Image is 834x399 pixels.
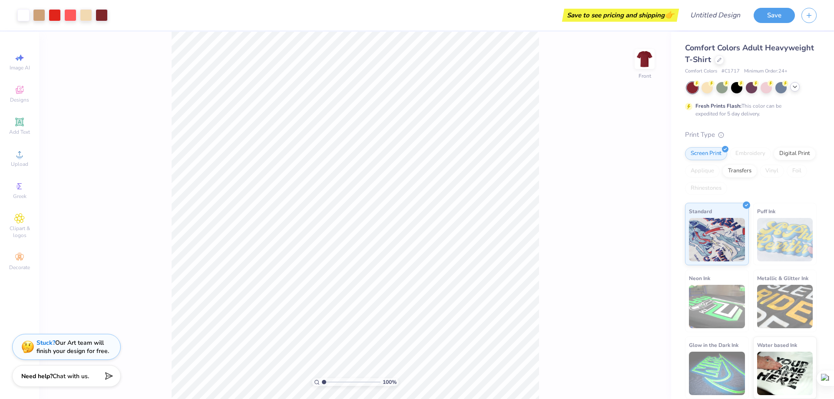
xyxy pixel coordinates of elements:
[383,378,397,386] span: 100 %
[685,147,727,160] div: Screen Print
[53,372,89,380] span: Chat with us.
[774,147,816,160] div: Digital Print
[689,285,745,328] img: Neon Ink
[685,43,814,65] span: Comfort Colors Adult Heavyweight T-Shirt
[722,165,757,178] div: Transfers
[757,340,797,350] span: Water based Ink
[665,10,674,20] span: 👉
[636,50,653,68] img: Front
[685,68,717,75] span: Comfort Colors
[689,207,712,216] span: Standard
[685,165,720,178] div: Applique
[787,165,807,178] div: Foil
[695,102,802,118] div: This color can be expedited for 5 day delivery.
[9,129,30,135] span: Add Text
[21,372,53,380] strong: Need help?
[36,339,109,355] div: Our Art team will finish your design for free.
[730,147,771,160] div: Embroidery
[639,72,651,80] div: Front
[9,264,30,271] span: Decorate
[757,274,808,283] span: Metallic & Glitter Ink
[685,182,727,195] div: Rhinestones
[689,340,738,350] span: Glow in the Dark Ink
[10,64,30,71] span: Image AI
[13,193,26,200] span: Greek
[11,161,28,168] span: Upload
[757,207,775,216] span: Puff Ink
[685,130,817,140] div: Print Type
[721,68,740,75] span: # C1717
[36,339,55,347] strong: Stuck?
[754,8,795,23] button: Save
[689,274,710,283] span: Neon Ink
[689,352,745,395] img: Glow in the Dark Ink
[744,68,788,75] span: Minimum Order: 24 +
[760,165,784,178] div: Vinyl
[757,352,813,395] img: Water based Ink
[4,225,35,239] span: Clipart & logos
[10,96,29,103] span: Designs
[689,218,745,261] img: Standard
[695,102,741,109] strong: Fresh Prints Flash:
[683,7,747,24] input: Untitled Design
[564,9,677,22] div: Save to see pricing and shipping
[757,218,813,261] img: Puff Ink
[757,285,813,328] img: Metallic & Glitter Ink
